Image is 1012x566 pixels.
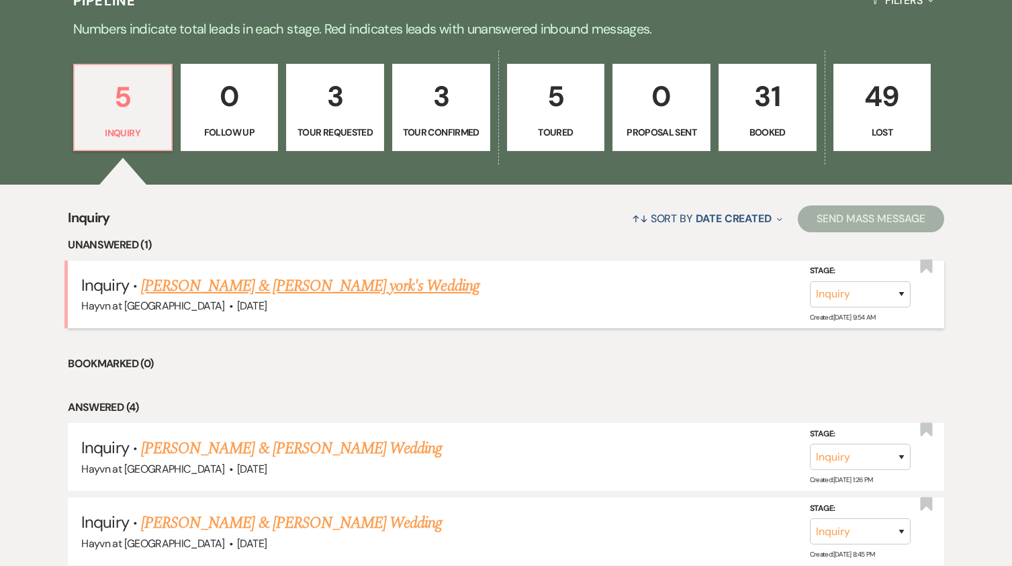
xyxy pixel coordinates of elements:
p: Proposal Sent [621,125,702,140]
span: Inquiry [81,512,128,532]
p: 5 [516,74,596,119]
a: 3Tour Confirmed [392,64,490,151]
span: Created: [DATE] 1:26 PM [810,475,873,484]
span: Date Created [696,211,772,226]
label: Stage: [810,264,911,279]
p: 0 [189,74,270,119]
span: Created: [DATE] 8:45 PM [810,550,875,559]
a: 0Follow Up [181,64,279,151]
li: Answered (4) [68,399,944,416]
a: 5Toured [507,64,605,151]
span: ↑↓ [632,211,648,226]
p: 5 [83,75,163,120]
a: 5Inquiry [73,64,173,151]
p: 31 [727,74,808,119]
label: Stage: [810,502,911,516]
p: Tour Confirmed [401,125,481,140]
a: 0Proposal Sent [612,64,710,151]
p: Toured [516,125,596,140]
span: Created: [DATE] 9:54 AM [810,313,876,322]
span: [DATE] [237,299,267,313]
li: Unanswered (1) [68,236,944,254]
li: Bookmarked (0) [68,355,944,373]
span: Hayvn at [GEOGRAPHIC_DATA] [81,536,224,551]
span: Inquiry [68,207,110,236]
a: [PERSON_NAME] & [PERSON_NAME] Wedding [141,511,442,535]
p: Lost [842,125,923,140]
p: Numbers indicate total leads in each stage. Red indicates leads with unanswered inbound messages. [23,18,990,40]
a: [PERSON_NAME] & [PERSON_NAME] york's Wedding [141,274,479,298]
p: Booked [727,125,808,140]
span: Hayvn at [GEOGRAPHIC_DATA] [81,299,224,313]
span: [DATE] [237,462,267,476]
span: [DATE] [237,536,267,551]
a: 31Booked [719,64,817,151]
p: Inquiry [83,126,163,140]
span: Inquiry [81,275,128,295]
button: Sort By Date Created [627,201,788,236]
span: Hayvn at [GEOGRAPHIC_DATA] [81,462,224,476]
button: Send Mass Message [798,205,944,232]
p: 49 [842,74,923,119]
p: Tour Requested [295,125,375,140]
span: Inquiry [81,437,128,458]
label: Stage: [810,426,911,441]
a: 49Lost [833,64,931,151]
p: 0 [621,74,702,119]
p: 3 [295,74,375,119]
p: 3 [401,74,481,119]
a: 3Tour Requested [286,64,384,151]
p: Follow Up [189,125,270,140]
a: [PERSON_NAME] & [PERSON_NAME] Wedding [141,436,442,461]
